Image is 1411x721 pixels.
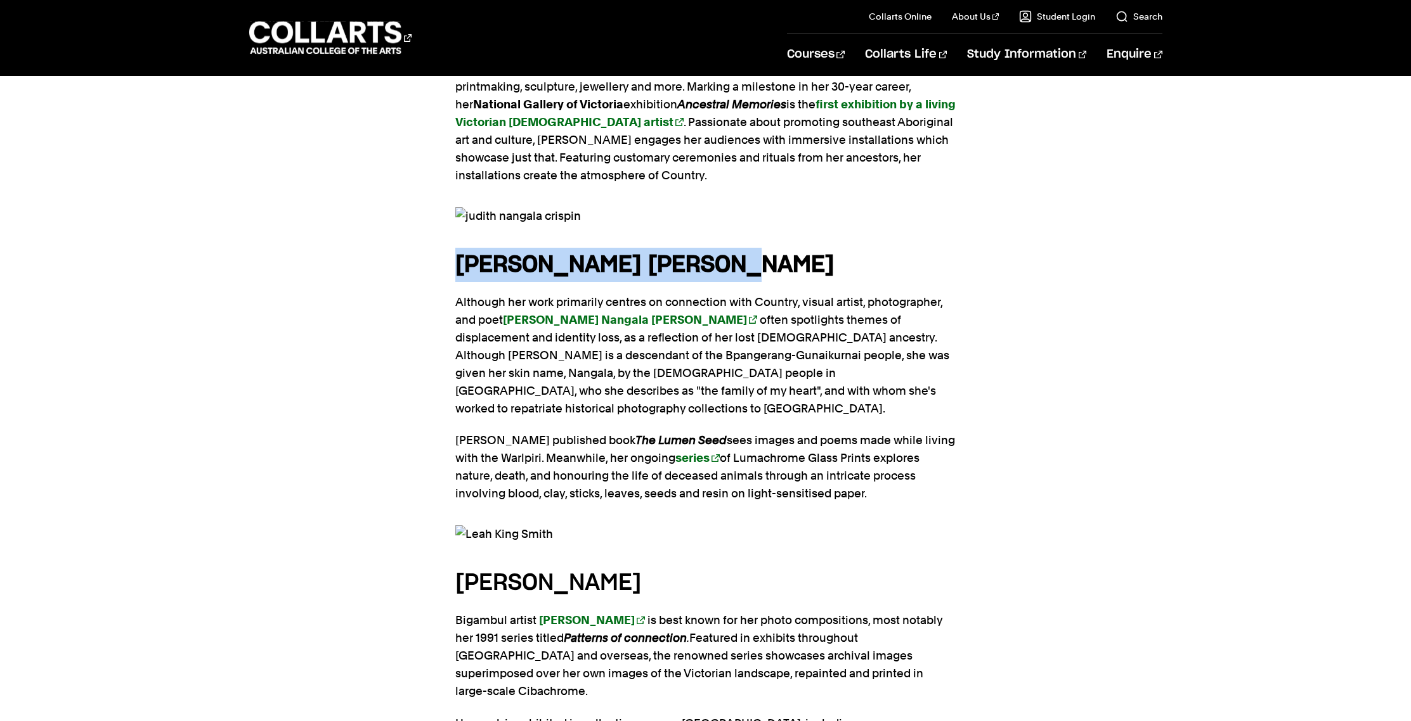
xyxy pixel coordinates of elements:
[473,98,623,111] strong: National Gallery of Victoria
[675,451,710,464] strong: series
[455,525,956,543] img: Leah King Smith
[564,631,687,644] em: Patterns of connection
[787,34,845,75] a: Courses
[952,10,999,23] a: About Us
[687,631,689,644] em: .
[675,451,720,464] a: series
[455,566,956,600] h4: [PERSON_NAME]
[635,433,727,447] em: The Lumen Seed
[455,42,956,184] p: is a Yorta Yorta/[PERSON_NAME]/[PERSON_NAME] [PERSON_NAME]/Boonwurrung woman whose creative pract...
[503,313,747,326] strong: [PERSON_NAME] Nangala [PERSON_NAME]
[967,34,1086,75] a: Study Information
[1019,10,1095,23] a: Student Login
[455,293,956,418] p: Although her work primarily centres on connection with Country, visual artist, photographer, and ...
[865,34,947,75] a: Collarts Life
[869,10,932,23] a: Collarts Online
[677,98,786,111] em: Ancestral Memories
[455,253,834,276] strong: [PERSON_NAME] [PERSON_NAME]
[503,313,757,326] a: [PERSON_NAME] Nangala [PERSON_NAME]
[539,613,645,627] a: [PERSON_NAME]
[1115,10,1162,23] a: Search
[455,431,956,502] p: [PERSON_NAME] published book sees images and poems made while living with the Warlpiri. Meanwhile...
[1107,34,1162,75] a: Enquire
[455,611,956,700] p: Bigambul artist is best known for her photo compositions, most notably her 1991 series titled Fea...
[455,98,956,129] a: first exhibition by a living Victorian [DEMOGRAPHIC_DATA] artist
[249,20,412,56] div: Go to homepage
[455,207,956,225] img: judith nangala crispin
[539,613,635,627] strong: [PERSON_NAME]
